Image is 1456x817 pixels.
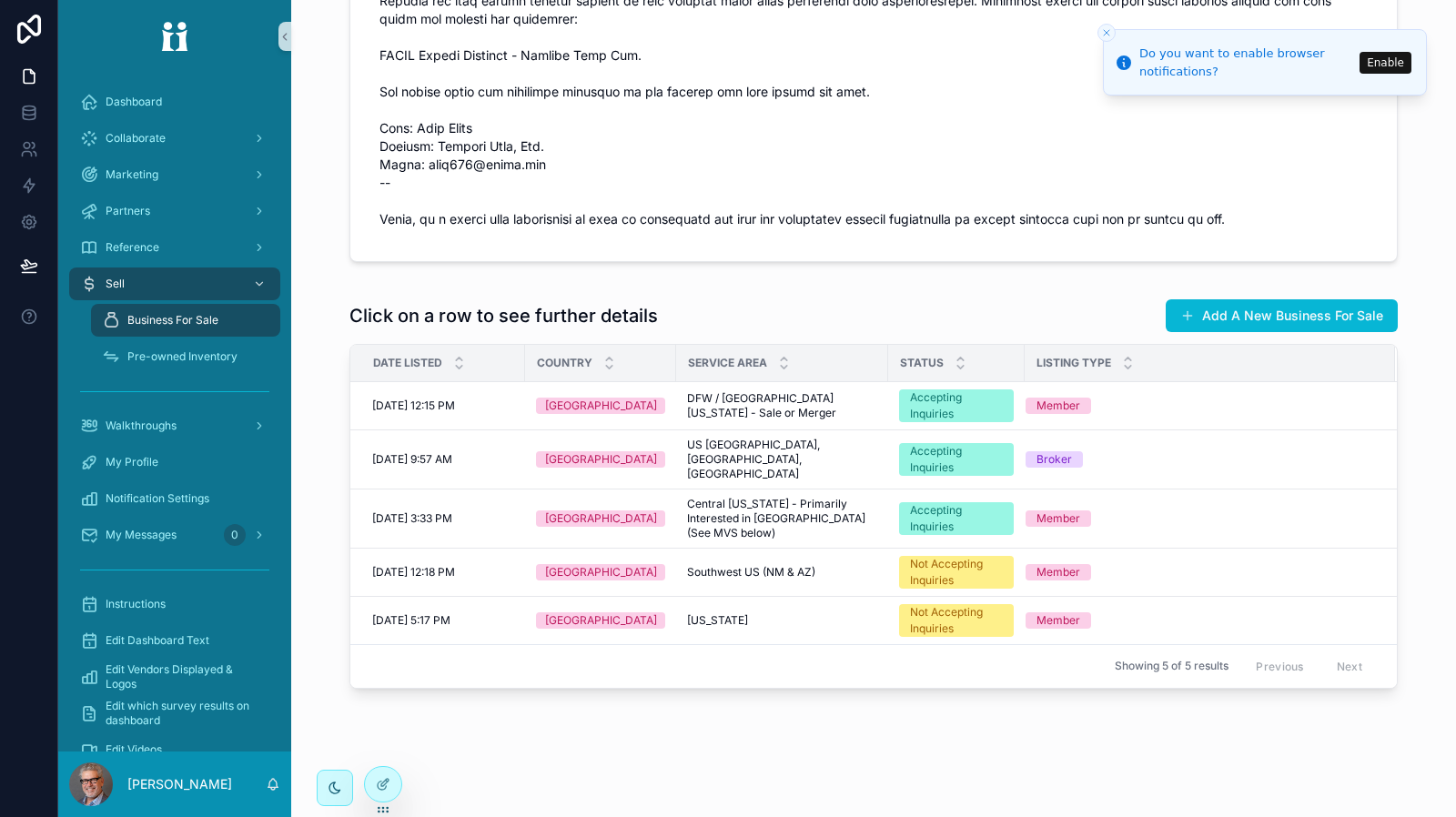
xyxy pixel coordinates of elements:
a: Not Accepting Inquiries [899,556,1014,589]
a: [DATE] 12:18 PM [372,565,514,580]
span: Partners [106,204,150,218]
span: Dashboard [106,95,162,109]
a: Instructions [69,588,280,620]
a: Marketing [69,158,280,191]
button: Enable [1360,52,1411,74]
span: Edit which survey results on dashboard [106,699,262,728]
a: Partners [69,195,280,227]
a: [DATE] 9:57 AM [372,452,514,467]
p: [PERSON_NAME] [127,775,232,793]
a: [GEOGRAPHIC_DATA] [536,612,665,629]
a: Notification Settings [69,482,280,515]
span: Pre-owned Inventory [127,349,238,364]
span: [DATE] 5:17 PM [372,613,450,628]
h1: Click on a row to see further details [349,303,658,328]
button: Close toast [1097,24,1116,42]
span: [DATE] 12:18 PM [372,565,455,580]
a: Accepting Inquiries [899,502,1014,535]
div: Member [1036,564,1080,580]
a: Accepting Inquiries [899,443,1014,476]
a: [GEOGRAPHIC_DATA] [536,451,665,468]
a: Walkthroughs [69,409,280,442]
a: Accepting Inquiries [899,389,1014,422]
a: [US_STATE] [687,613,877,628]
div: Not Accepting Inquiries [910,604,1003,637]
div: Accepting Inquiries [910,502,1003,535]
span: [DATE] 3:33 PM [372,511,452,526]
a: Edit which survey results on dashboard [69,697,280,730]
span: Edit Videos [106,742,162,757]
span: [DATE] 9:57 AM [372,452,452,467]
span: Marketing [106,167,158,182]
div: scrollable content [58,73,291,751]
a: Southwest US (NM & AZ) [687,565,877,580]
span: Country [537,356,592,370]
span: Sell [106,277,125,291]
a: Member [1026,398,1373,414]
a: Member [1026,612,1373,629]
div: Accepting Inquiries [910,443,1003,476]
a: Sell [69,267,280,300]
span: Business For Sale [127,313,218,328]
span: Reference [106,240,159,255]
div: Member [1036,398,1080,414]
a: My Messages0 [69,519,280,551]
div: [GEOGRAPHIC_DATA] [545,564,657,580]
span: Date Listed [373,356,442,370]
a: Collaborate [69,122,280,155]
a: [GEOGRAPHIC_DATA] [536,398,665,414]
a: Edit Dashboard Text [69,624,280,657]
a: DFW / [GEOGRAPHIC_DATA][US_STATE] - Sale or Merger [687,391,877,420]
a: Edit Vendors Displayed & Logos [69,661,280,693]
div: [GEOGRAPHIC_DATA] [545,451,657,468]
button: Add A New Business For Sale [1166,299,1398,332]
span: Showing 5 of 5 results [1115,659,1228,673]
a: My Profile [69,446,280,479]
span: Southwest US (NM & AZ) [687,565,815,580]
span: [DATE] 12:15 PM [372,398,455,413]
a: [DATE] 12:15 PM [372,398,514,413]
span: Notification Settings [106,491,209,506]
div: 0 [224,524,246,546]
div: Do you want to enable browser notifications? [1139,45,1354,80]
a: Member [1026,564,1373,580]
a: Member [1026,510,1373,527]
div: Broker [1036,451,1072,468]
a: US [GEOGRAPHIC_DATA], [GEOGRAPHIC_DATA], [GEOGRAPHIC_DATA] [687,438,877,481]
div: Accepting Inquiries [910,389,1003,422]
a: Central [US_STATE] - Primarily Interested in [GEOGRAPHIC_DATA] (See MVS below) [687,497,877,540]
div: [GEOGRAPHIC_DATA] [545,510,657,527]
div: Not Accepting Inquiries [910,556,1003,589]
span: My Profile [106,455,158,469]
span: [US_STATE] [687,613,748,628]
span: Status [900,356,944,370]
span: Service Area [688,356,767,370]
div: Member [1036,612,1080,629]
div: Member [1036,510,1080,527]
a: [GEOGRAPHIC_DATA] [536,510,665,527]
span: Walkthroughs [106,419,177,433]
a: Broker [1026,451,1373,468]
span: Instructions [106,597,166,611]
img: App logo [149,22,200,51]
span: Edit Dashboard Text [106,633,209,648]
span: Collaborate [106,131,166,146]
a: Pre-owned Inventory [91,340,280,373]
span: My Messages [106,528,177,542]
a: Edit Videos [69,733,280,766]
a: Reference [69,231,280,264]
span: Listing Type [1036,356,1111,370]
a: Dashboard [69,86,280,118]
a: [DATE] 5:17 PM [372,613,514,628]
span: Edit Vendors Displayed & Logos [106,662,262,691]
div: [GEOGRAPHIC_DATA] [545,612,657,629]
a: Business For Sale [91,304,280,337]
a: [GEOGRAPHIC_DATA] [536,564,665,580]
div: [GEOGRAPHIC_DATA] [545,398,657,414]
a: [DATE] 3:33 PM [372,511,514,526]
a: Not Accepting Inquiries [899,604,1014,637]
